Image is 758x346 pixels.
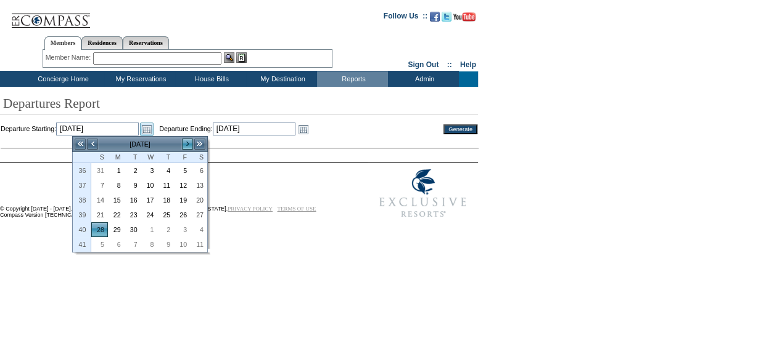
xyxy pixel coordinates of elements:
[157,222,174,237] td: Thursday, October 02, 2025
[191,193,207,207] td: Saturday, September 20, 2025
[73,237,91,252] th: 41
[142,208,157,222] a: 24
[191,152,207,163] th: Saturday
[10,3,91,28] img: Compass Home
[125,222,141,237] td: Tuesday, September 30, 2025
[91,207,108,222] td: Sunday, September 21, 2025
[443,124,477,134] input: Generate
[141,163,158,178] td: Wednesday, September 03, 2025
[181,138,194,150] a: >
[73,178,91,193] th: 37
[174,152,191,163] th: Friday
[108,193,125,207] td: Monday, September 15, 2025
[92,179,107,192] a: 7
[108,178,125,193] td: Monday, September 08, 2025
[86,138,99,150] a: <
[236,52,247,63] img: Reservations
[109,238,124,251] a: 6
[388,71,459,87] td: Admin
[224,52,234,63] img: View
[157,152,174,163] th: Thursday
[108,237,125,252] td: Monday, October 06, 2025
[141,178,158,193] td: Wednesday, September 10, 2025
[92,223,107,236] a: 28
[125,238,141,251] a: 7
[158,208,173,222] a: 25
[109,223,124,236] a: 29
[191,223,207,236] a: 4
[141,237,158,252] td: Wednesday, October 08, 2025
[125,208,141,222] a: 23
[175,238,190,251] a: 10
[125,179,141,192] a: 9
[108,222,125,237] td: Monday, September 29, 2025
[191,193,207,207] a: 20
[108,152,125,163] th: Monday
[460,60,476,69] a: Help
[73,222,91,237] th: 40
[104,71,175,87] td: My Reservations
[246,71,317,87] td: My Destination
[174,207,191,222] td: Friday, September 26, 2025
[157,207,174,222] td: Thursday, September 25, 2025
[194,138,206,150] a: >>
[447,60,452,69] span: ::
[108,163,125,178] td: Monday, September 01, 2025
[91,237,108,252] td: Sunday, October 05, 2025
[228,206,273,212] a: PRIVACY POLICY
[1,123,430,136] td: Departure Starting: Departure Ending:
[384,10,427,25] td: Follow Us ::
[92,208,107,222] a: 21
[142,238,157,251] a: 8
[453,12,476,22] img: Subscribe to our YouTube Channel
[442,15,451,23] a: Follow us on Twitter
[125,152,141,163] th: Tuesday
[157,237,174,252] td: Thursday, October 09, 2025
[81,36,123,49] a: Residences
[73,163,91,178] th: 36
[174,237,191,252] td: Friday, October 10, 2025
[125,164,141,177] a: 2
[91,222,108,237] td: Sunday, September 28, 2025
[174,178,191,193] td: Friday, September 12, 2025
[158,238,173,251] a: 9
[430,15,440,23] a: Become our fan on Facebook
[191,178,207,193] td: Saturday, September 13, 2025
[91,178,108,193] td: Sunday, September 07, 2025
[175,193,190,207] a: 19
[125,193,141,207] a: 16
[125,163,141,178] td: Tuesday, September 02, 2025
[74,138,86,150] a: <<
[92,164,107,177] a: 31
[109,193,124,207] a: 15
[191,164,207,177] a: 6
[191,163,207,178] td: Saturday, September 06, 2025
[46,52,93,63] div: Member Name:
[142,179,157,192] a: 10
[430,12,440,22] img: Become our fan on Facebook
[44,36,82,50] a: Members
[157,163,174,178] td: Thursday, September 04, 2025
[157,193,174,207] td: Thursday, September 18, 2025
[317,71,388,87] td: Reports
[278,206,316,212] a: TERMS OF USE
[297,123,310,136] a: Open the calendar popup.
[174,222,191,237] td: Friday, October 03, 2025
[125,223,141,236] a: 30
[125,237,141,252] td: Tuesday, October 07, 2025
[92,193,107,207] a: 14
[109,179,124,192] a: 8
[141,222,158,237] td: Wednesday, October 01, 2025
[191,179,207,192] a: 13
[109,208,124,222] a: 22
[175,208,190,222] a: 26
[158,223,173,236] a: 2
[109,164,124,177] a: 1
[157,178,174,193] td: Thursday, September 11, 2025
[175,71,246,87] td: House Bills
[142,164,157,177] a: 3
[174,193,191,207] td: Friday, September 19, 2025
[92,238,107,251] a: 5
[158,193,173,207] a: 18
[73,193,91,207] th: 38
